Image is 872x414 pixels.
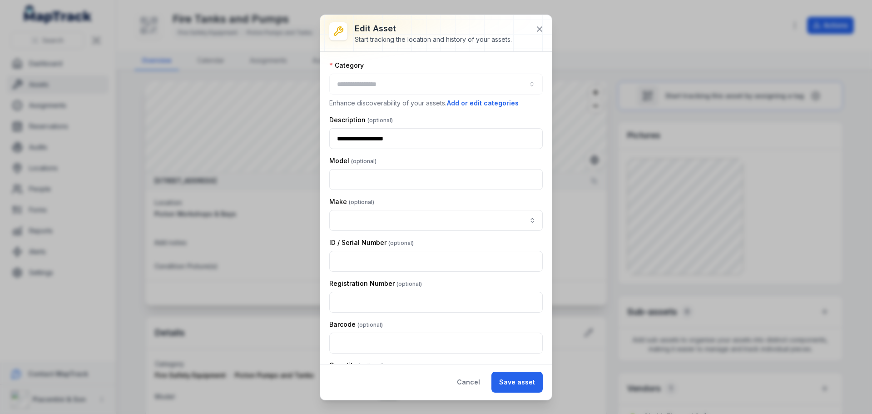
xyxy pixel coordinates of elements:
button: Save asset [491,372,543,393]
label: Registration Number [329,279,422,288]
p: Enhance discoverability of your assets. [329,98,543,108]
label: Quantity [329,361,384,370]
div: Start tracking the location and history of your assets. [355,35,512,44]
h3: Edit asset [355,22,512,35]
label: Model [329,156,377,165]
label: Description [329,115,393,125]
input: asset-edit:cf[ca1b6296-9635-4ae3-ae60-00faad6de89d]-label [329,210,543,231]
button: Add or edit categories [446,98,519,108]
label: Make [329,197,374,206]
button: Cancel [449,372,488,393]
label: Category [329,61,364,70]
label: ID / Serial Number [329,238,414,247]
label: Barcode [329,320,383,329]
